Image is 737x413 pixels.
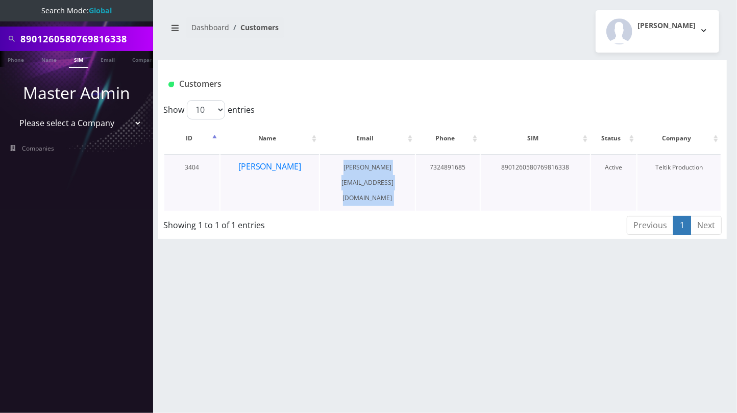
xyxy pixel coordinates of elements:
td: Teltik Production [637,154,721,211]
a: Dashboard [191,22,229,32]
th: Status: activate to sort column ascending [591,124,637,153]
div: Showing 1 to 1 of 1 entries [163,215,388,231]
a: Phone [3,51,29,67]
td: 8901260580769816338 [481,154,589,211]
button: [PERSON_NAME] [596,10,719,53]
span: Search Mode: [41,6,112,15]
label: Show entries [163,100,255,119]
th: ID: activate to sort column descending [164,124,219,153]
th: Email: activate to sort column ascending [320,124,414,153]
button: [PERSON_NAME] [238,160,302,173]
select: Showentries [187,100,225,119]
a: Previous [627,216,674,235]
a: Name [36,51,62,67]
li: Customers [229,22,279,33]
th: SIM: activate to sort column ascending [481,124,589,153]
td: 7324891685 [416,154,480,211]
th: Name: activate to sort column ascending [220,124,320,153]
td: [PERSON_NAME][EMAIL_ADDRESS][DOMAIN_NAME] [320,154,414,211]
a: Company [127,51,161,67]
th: Company: activate to sort column ascending [637,124,721,153]
td: Active [591,154,637,211]
h1: Customers [168,79,623,89]
span: Companies [22,144,55,153]
nav: breadcrumb [166,17,435,46]
a: Next [691,216,722,235]
h2: [PERSON_NAME] [637,21,696,30]
strong: Global [89,6,112,15]
a: Email [95,51,120,67]
a: 1 [673,216,691,235]
a: SIM [69,51,88,68]
input: Search All Companies [20,29,151,48]
th: Phone: activate to sort column ascending [416,124,480,153]
td: 3404 [164,154,219,211]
